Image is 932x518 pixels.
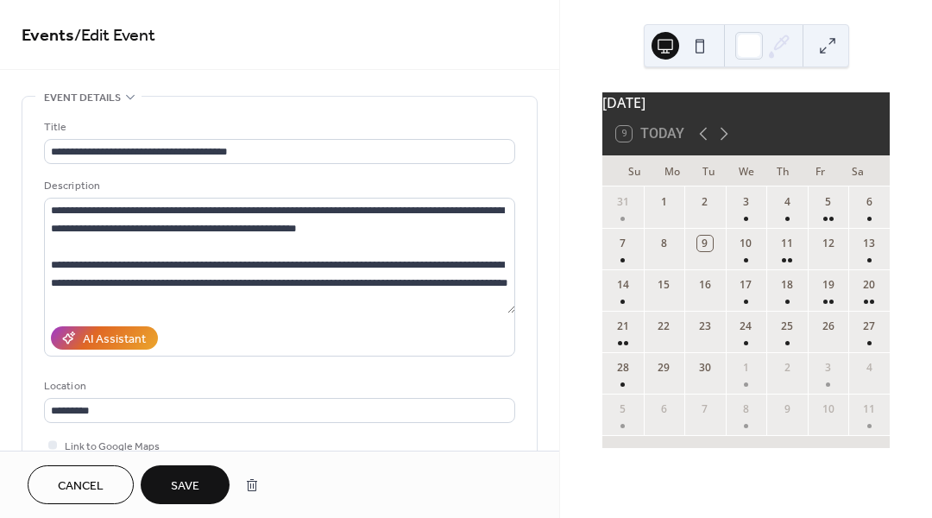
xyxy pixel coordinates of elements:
div: 11 [779,236,795,251]
div: Description [44,177,512,195]
div: Tu [690,155,727,186]
div: 24 [738,319,753,334]
div: 13 [861,236,877,251]
div: 27 [861,319,877,334]
span: Link to Google Maps [65,438,160,456]
div: Su [616,155,653,186]
button: Save [141,465,230,504]
div: 3 [821,360,836,376]
div: 20 [861,277,877,293]
div: 1 [738,360,753,376]
div: 15 [656,277,671,293]
div: 9 [697,236,713,251]
div: 4 [779,194,795,210]
div: We [727,155,765,186]
div: 10 [738,236,753,251]
div: 31 [615,194,631,210]
div: 7 [697,401,713,417]
button: AI Assistant [51,326,158,350]
div: 11 [861,401,877,417]
div: 7 [615,236,631,251]
div: 4 [861,360,877,376]
div: 6 [861,194,877,210]
div: 21 [615,319,631,334]
span: / Edit Event [74,19,155,53]
div: 18 [779,277,795,293]
div: 5 [821,194,836,210]
div: Location [44,377,512,395]
div: 6 [656,401,671,417]
div: 12 [821,236,836,251]
div: 28 [615,360,631,376]
div: 9 [779,401,795,417]
div: 14 [615,277,631,293]
div: 2 [697,194,713,210]
span: Cancel [58,477,104,496]
div: 17 [738,277,753,293]
div: 26 [821,319,836,334]
span: Save [171,477,199,496]
div: [DATE] [602,92,890,113]
div: 29 [656,360,671,376]
a: Events [22,19,74,53]
div: 16 [697,277,713,293]
div: 2 [779,360,795,376]
div: 8 [656,236,671,251]
div: 8 [738,401,753,417]
div: 19 [821,277,836,293]
span: Event details [44,89,121,107]
div: Th [765,155,802,186]
div: Mo [653,155,690,186]
button: Cancel [28,465,134,504]
div: 1 [656,194,671,210]
div: 23 [697,319,713,334]
div: Title [44,118,512,136]
div: 3 [738,194,753,210]
div: 10 [821,401,836,417]
div: 30 [697,360,713,376]
div: 25 [779,319,795,334]
div: Sa [839,155,876,186]
div: AI Assistant [83,331,146,349]
div: Fr [802,155,839,186]
div: 5 [615,401,631,417]
div: 22 [656,319,671,334]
